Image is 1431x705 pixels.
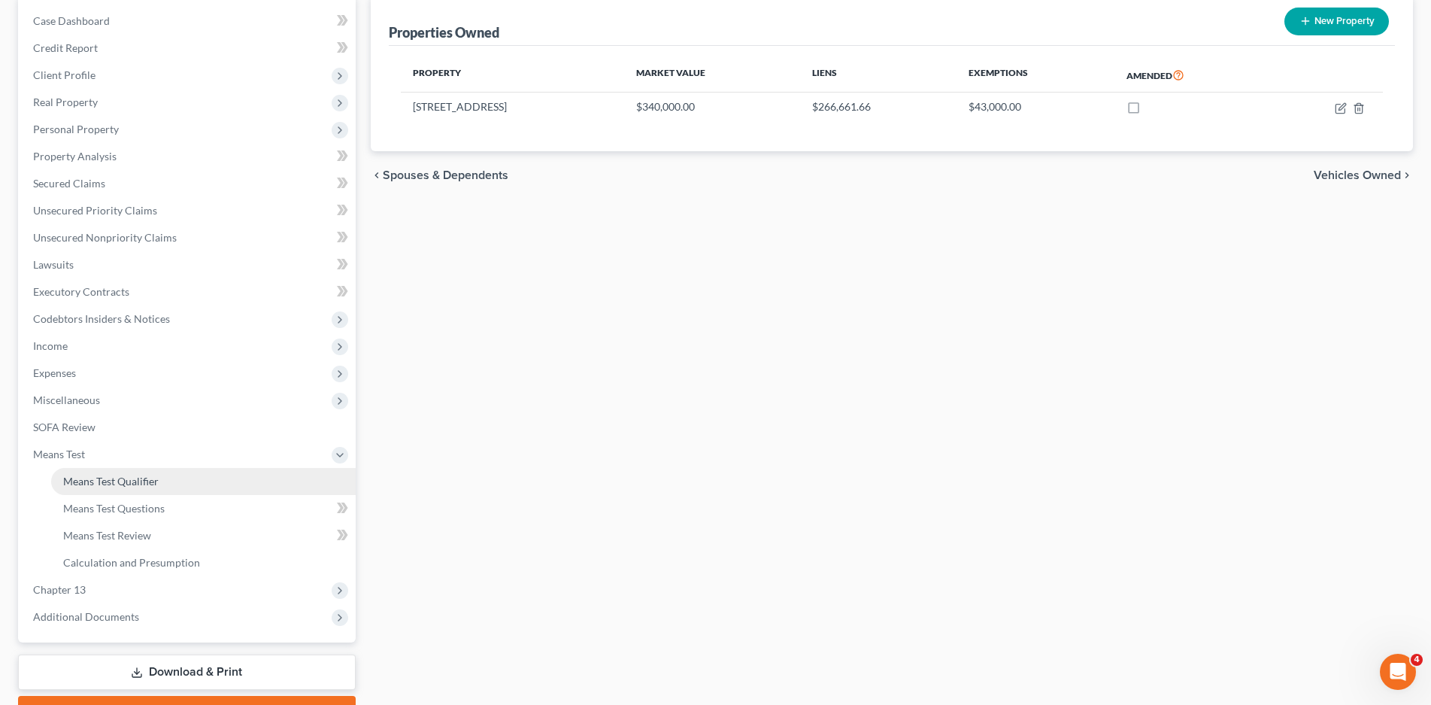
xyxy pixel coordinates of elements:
[401,58,624,93] th: Property
[371,169,383,181] i: chevron_left
[33,204,157,217] span: Unsecured Priority Claims
[1284,8,1389,35] button: New Property
[383,169,508,181] span: Spouses & Dependents
[1411,654,1423,666] span: 4
[63,502,165,515] span: Means Test Questions
[51,468,356,495] a: Means Test Qualifier
[33,394,100,406] span: Miscellaneous
[33,68,96,81] span: Client Profile
[33,448,85,460] span: Means Test
[51,522,356,549] a: Means Test Review
[800,58,957,93] th: Liens
[624,58,800,93] th: Market Value
[401,93,624,121] td: [STREET_ADDRESS]
[1114,58,1269,93] th: Amended
[33,312,170,325] span: Codebtors Insiders & Notices
[33,150,117,163] span: Property Analysis
[33,610,139,623] span: Additional Documents
[389,23,499,41] div: Properties Owned
[21,143,356,170] a: Property Analysis
[1401,169,1413,181] i: chevron_right
[21,251,356,278] a: Lawsuits
[33,421,96,433] span: SOFA Review
[33,14,110,27] span: Case Dashboard
[1314,169,1401,181] span: Vehicles Owned
[33,177,105,190] span: Secured Claims
[624,93,800,121] td: $340,000.00
[33,583,86,596] span: Chapter 13
[957,93,1114,121] td: $43,000.00
[1314,169,1413,181] button: Vehicles Owned chevron_right
[957,58,1114,93] th: Exemptions
[33,339,68,352] span: Income
[21,35,356,62] a: Credit Report
[21,197,356,224] a: Unsecured Priority Claims
[33,41,98,54] span: Credit Report
[1380,654,1416,690] iframe: Intercom live chat
[18,655,356,690] a: Download & Print
[800,93,957,121] td: $266,661.66
[33,285,129,298] span: Executory Contracts
[63,556,200,569] span: Calculation and Presumption
[21,170,356,197] a: Secured Claims
[51,495,356,522] a: Means Test Questions
[33,231,177,244] span: Unsecured Nonpriority Claims
[33,96,98,108] span: Real Property
[63,475,159,488] span: Means Test Qualifier
[21,224,356,251] a: Unsecured Nonpriority Claims
[63,529,151,542] span: Means Test Review
[21,8,356,35] a: Case Dashboard
[33,366,76,379] span: Expenses
[51,549,356,576] a: Calculation and Presumption
[33,123,119,135] span: Personal Property
[371,169,508,181] button: chevron_left Spouses & Dependents
[33,258,74,271] span: Lawsuits
[21,278,356,305] a: Executory Contracts
[21,414,356,441] a: SOFA Review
